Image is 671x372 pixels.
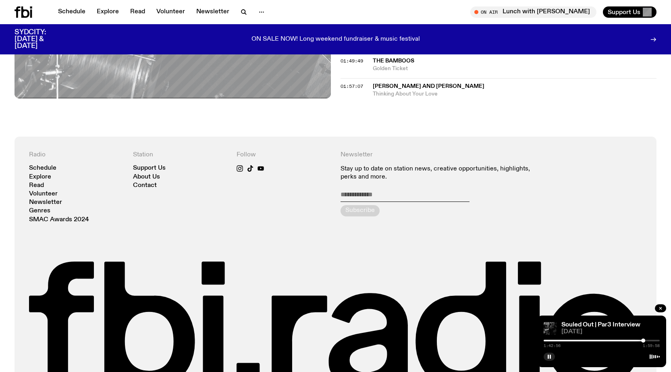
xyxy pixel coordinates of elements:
a: Schedule [53,6,90,18]
span: 1:59:58 [643,344,660,348]
button: On AirLunch with [PERSON_NAME] [470,6,596,18]
span: [DATE] [561,329,660,335]
a: About Us [133,174,160,180]
a: Newsletter [29,200,62,206]
p: ON SALE NOW! Long weekend fundraiser & music festival [251,36,420,43]
span: Support Us [608,8,640,16]
h4: Station [133,151,227,159]
h4: Follow [237,151,331,159]
span: Golden Ticket [373,65,657,73]
button: Subscribe [341,205,380,216]
span: 1:42:56 [544,344,561,348]
span: 01:57:07 [341,83,363,89]
button: Support Us [603,6,656,18]
a: Schedule [29,165,56,171]
a: Support Us [133,165,166,171]
button: 01:57:07 [341,84,363,89]
span: 01:49:49 [341,58,363,64]
a: Read [125,6,150,18]
span: [PERSON_NAME] and [PERSON_NAME] [373,83,484,89]
a: Volunteer [152,6,190,18]
p: Stay up to date on station news, creative opportunities, highlights, perks and more. [341,165,538,181]
h4: Radio [29,151,123,159]
a: Newsletter [191,6,234,18]
a: Explore [92,6,124,18]
span: The Bamboos [373,58,414,64]
a: SMAC Awards 2024 [29,217,89,223]
h4: Newsletter [341,151,538,159]
a: Explore [29,174,51,180]
a: Read [29,183,44,189]
h3: SYDCITY: [DATE] & [DATE] [15,29,66,50]
a: Volunteer [29,191,58,197]
button: 01:49:49 [341,59,363,63]
a: Genres [29,208,50,214]
span: Thinking About Your Love [373,90,657,98]
a: Contact [133,183,157,189]
a: Souled Out | Par3 Interview [561,322,640,328]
